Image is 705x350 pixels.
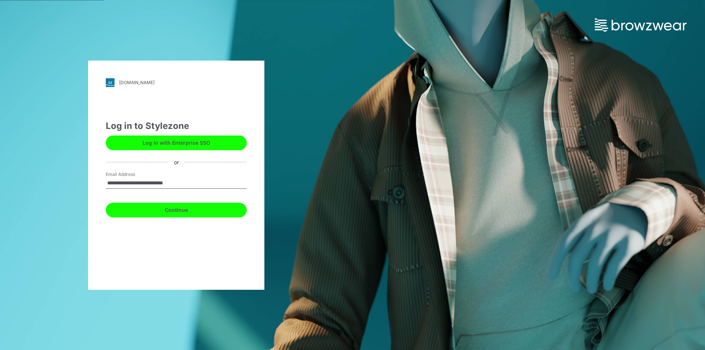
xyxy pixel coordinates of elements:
img: browzwear-logo.73288ffb.svg [595,18,687,32]
a: [DOMAIN_NAME] [106,78,247,87]
div: or [168,158,185,166]
button: Log in with Enterprise SSO [106,136,247,150]
button: Continue [106,203,247,217]
label: Email Address [106,171,157,178]
div: [DOMAIN_NAME] [119,80,155,85]
div: Log in to Stylezone [106,119,247,133]
img: svg+xml;base64,PHN2ZyB3aWR0aD0iMjgiIGhlaWdodD0iMjgiIHZpZXdCb3g9IjAgMCAyOCAyOCIgZmlsbD0ibm9uZSIgeG... [106,78,115,87]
